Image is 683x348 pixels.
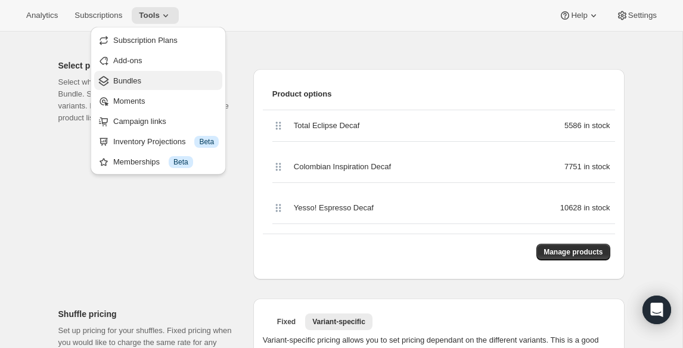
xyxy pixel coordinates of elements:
[199,137,214,147] span: Beta
[132,7,179,24] button: Tools
[457,161,614,173] div: 7751 in stock
[173,157,188,167] span: Beta
[94,132,222,151] button: Inventory Projections
[294,202,374,214] span: Yesso! Espresso Decaf
[312,317,365,327] span: Variant-specific
[94,71,222,90] button: Bundles
[113,36,178,45] span: Subscription Plans
[544,247,603,257] span: Manage products
[58,60,234,72] h2: Select products
[113,76,141,85] span: Bundles
[94,111,222,130] button: Campaign links
[58,76,234,124] p: Select which products you would like offer in this Bundle. Selected products must have matching v...
[628,11,657,20] span: Settings
[294,161,391,173] span: Colombian Inspiration Decaf
[94,91,222,110] button: Moments
[457,120,614,132] div: 5586 in stock
[94,30,222,49] button: Subscription Plans
[642,296,671,324] div: Open Intercom Messenger
[294,120,360,132] span: Total Eclipse Decaf
[277,317,296,327] span: Fixed
[609,7,664,24] button: Settings
[94,152,222,171] button: Memberships
[457,202,614,214] div: 10628 in stock
[58,308,234,320] h2: Shuffle pricing
[19,7,65,24] button: Analytics
[113,56,142,65] span: Add-ons
[26,11,58,20] span: Analytics
[94,51,222,70] button: Add-ons
[139,11,160,20] span: Tools
[113,156,219,168] div: Memberships
[74,11,122,20] span: Subscriptions
[67,7,129,24] button: Subscriptions
[552,7,606,24] button: Help
[536,244,610,260] button: Manage products
[113,117,166,126] span: Campaign links
[272,88,606,100] span: Product options
[113,136,219,148] div: Inventory Projections
[113,97,145,105] span: Moments
[571,11,587,20] span: Help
